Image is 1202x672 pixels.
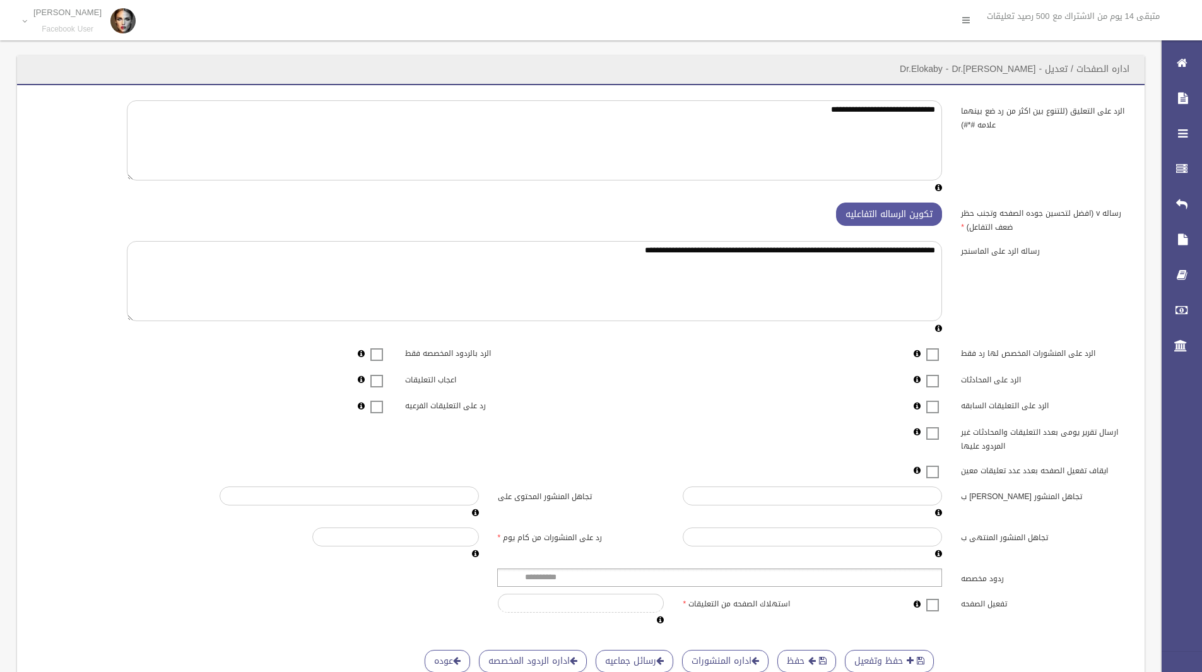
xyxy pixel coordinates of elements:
[396,369,581,387] label: اعجاب التعليقات
[952,396,1137,413] label: الرد على التعليقات السابقه
[488,528,674,545] label: رد على المنشورات من كام يوم
[952,203,1137,234] label: رساله v (افضل لتحسين جوده الصفحه وتجنب حظر ضعف التفاعل)
[952,486,1137,504] label: تجاهل المنشور [PERSON_NAME] ب
[673,594,859,611] label: استهلاك الصفحه من التعليقات
[952,100,1137,132] label: الرد على التعليق (للتنوع بين اكثر من رد ضع بينهما علامه #*#)
[488,486,674,504] label: تجاهل المنشور المحتوى على
[836,203,942,226] button: تكوين الرساله التفاعليه
[952,460,1137,478] label: ايقاف تفعيل الصفحه بعدد عدد تعليقات معين
[396,343,581,361] label: الرد بالردود المخصصه فقط
[952,421,1137,453] label: ارسال تقرير يومى بعدد التعليقات والمحادثات غير المردود عليها
[33,8,102,17] p: [PERSON_NAME]
[952,241,1137,259] label: رساله الرد على الماسنجر
[33,25,102,34] small: Facebook User
[952,569,1137,586] label: ردود مخصصه
[952,369,1137,387] label: الرد على المحادثات
[952,343,1137,361] label: الرد على المنشورات المخصص لها رد فقط
[952,528,1137,545] label: تجاهل المنشور المنتهى ب
[885,57,1145,81] header: اداره الصفحات / تعديل - Dr.Elokaby - Dr.[PERSON_NAME]
[952,594,1137,611] label: تفعيل الصفحه
[396,396,581,413] label: رد على التعليقات الفرعيه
